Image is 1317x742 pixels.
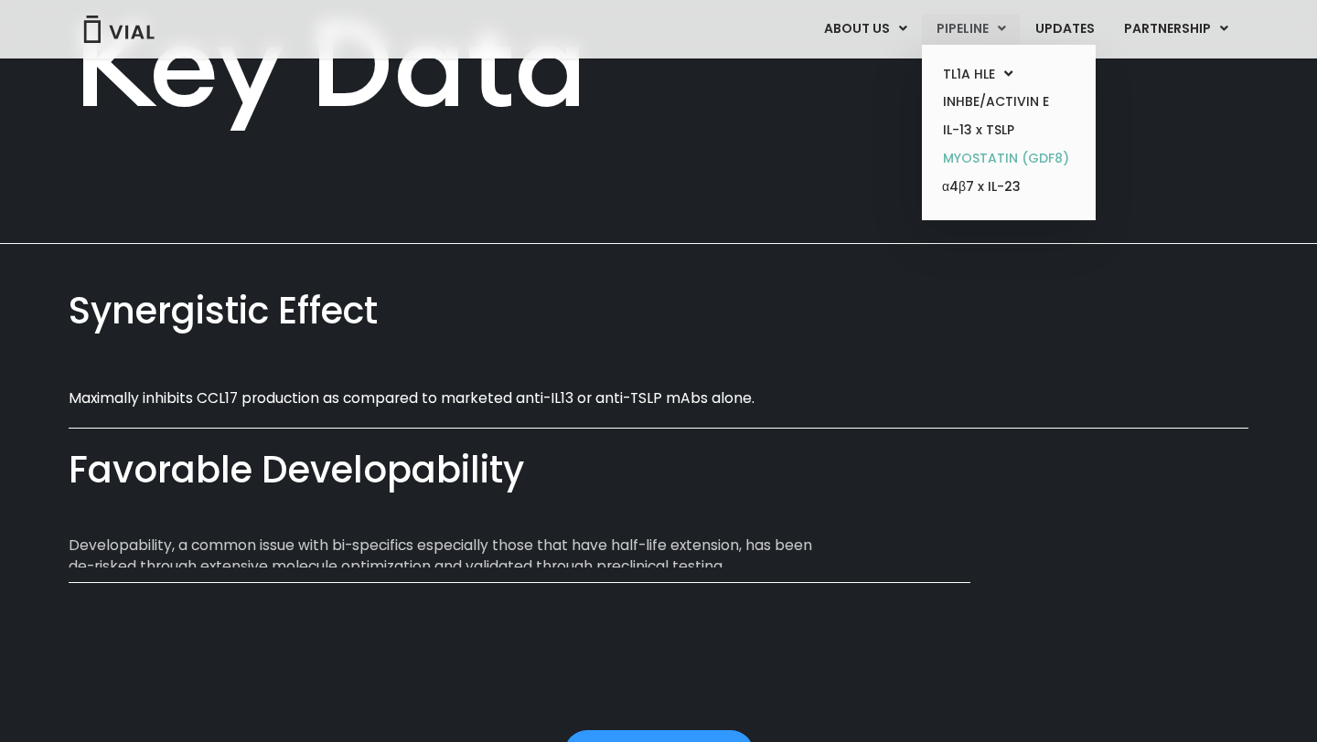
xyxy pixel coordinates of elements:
a: IL-13 x TSLP [928,116,1088,144]
p: Maximally inhibits CCL17 production as compared to marketed anti-IL13 or anti-TSLP mAbs alone. [69,387,835,408]
a: INHBE/ACTIVIN E [928,88,1088,116]
a: TL1A HLEMenu Toggle [928,60,1088,89]
div: Synergistic Effect [69,285,1248,337]
p: Developability, a common issue with bi-specifics especially those that have half-life extension, ... [69,535,835,578]
h2: Key Data [73,3,1244,122]
img: Vial Logo [82,16,155,43]
a: PIPELINEMenu Toggle [922,14,1020,45]
div: Favorable Developability [69,444,1248,496]
a: α4β7 x IL-23 [928,173,1088,202]
a: UPDATES [1021,14,1108,45]
a: MYOSTATIN (GDF8) [928,144,1088,173]
a: ABOUT USMenu Toggle [809,14,921,45]
a: PARTNERSHIPMenu Toggle [1109,14,1243,45]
